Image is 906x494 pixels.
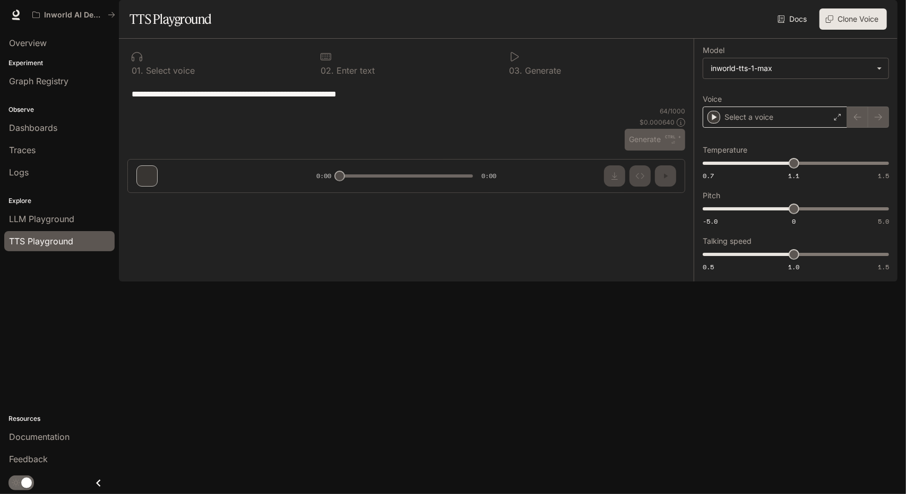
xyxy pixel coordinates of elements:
button: Clone Voice [819,8,887,30]
span: 1.1 [788,171,799,180]
p: 64 / 1000 [660,107,685,116]
div: inworld-tts-1-max [703,58,888,78]
p: Voice [703,95,722,103]
p: 0 2 . [321,66,334,75]
span: 1.5 [878,171,889,180]
p: Model [703,47,724,54]
span: 1.0 [788,262,799,271]
span: 1.5 [878,262,889,271]
span: 5.0 [878,217,889,226]
span: 0 [792,217,796,226]
h1: TTS Playground [130,8,212,30]
p: Select a voice [724,112,773,122]
p: Temperature [703,146,747,154]
p: $ 0.000640 [640,118,675,127]
span: 0.7 [703,171,714,180]
p: 0 1 . [132,66,143,75]
p: Select voice [143,66,195,75]
p: 0 3 . [510,66,523,75]
p: Generate [523,66,562,75]
span: -5.0 [703,217,718,226]
p: Pitch [703,192,720,199]
p: Inworld AI Demos [44,11,103,20]
span: 0.5 [703,262,714,271]
div: inworld-tts-1-max [711,63,872,74]
button: All workspaces [28,4,120,25]
p: Enter text [334,66,375,75]
p: Talking speed [703,237,752,245]
a: Docs [775,8,811,30]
